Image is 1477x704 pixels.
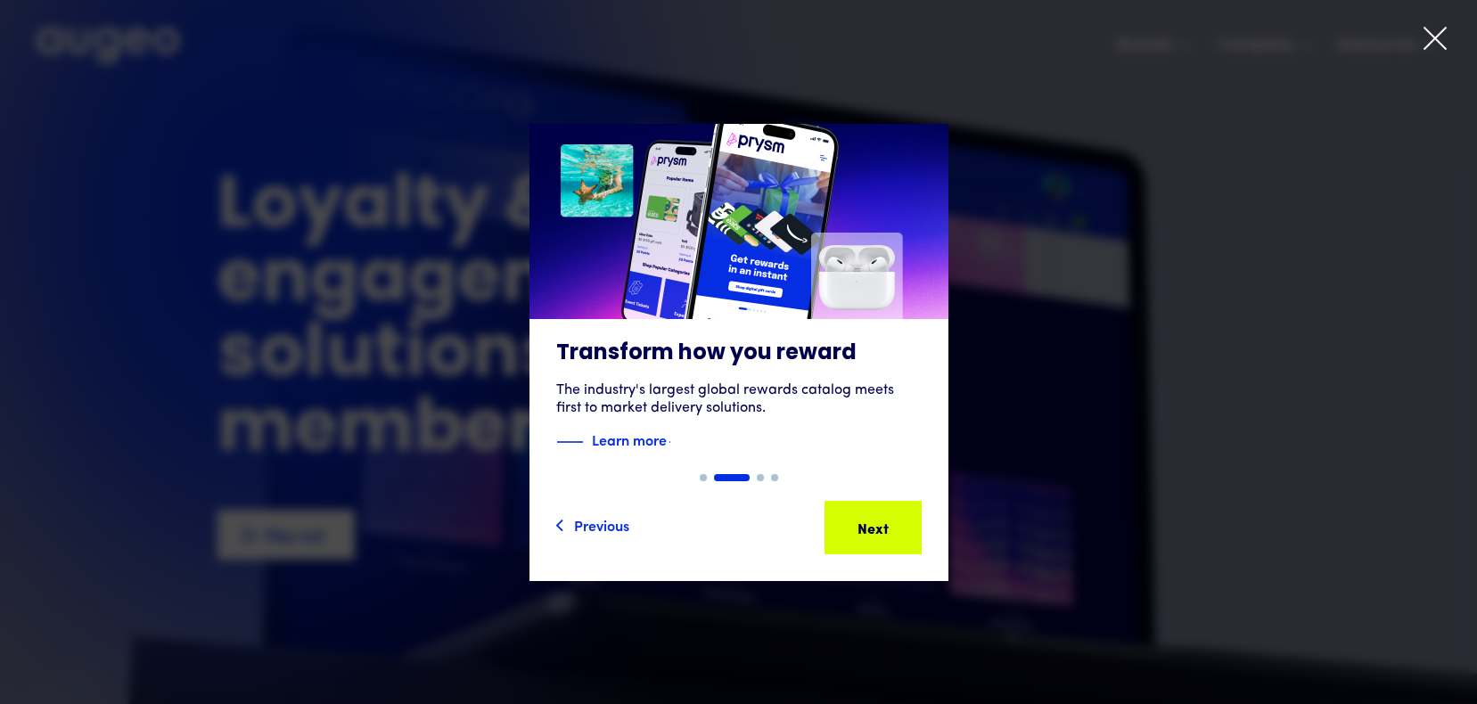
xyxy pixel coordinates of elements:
[574,514,629,536] div: Previous
[592,430,667,449] strong: Learn more
[529,124,948,474] a: Transform how you rewardThe industry's largest global rewards catalog meets first to market deliv...
[714,474,750,481] div: Show slide 2 of 4
[757,474,764,481] div: Show slide 3 of 4
[556,381,922,417] div: The industry's largest global rewards catalog meets first to market delivery solutions.
[556,431,583,453] img: Blue decorative line
[825,501,922,554] a: Next
[771,474,778,481] div: Show slide 4 of 4
[700,474,707,481] div: Show slide 1 of 4
[669,431,695,453] img: Blue text arrow
[556,340,922,367] h3: Transform how you reward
